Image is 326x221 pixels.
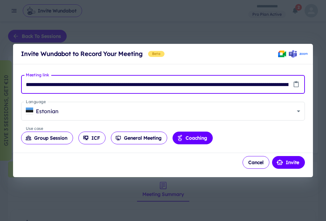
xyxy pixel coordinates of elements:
[173,132,213,144] button: Coaching
[111,132,167,144] button: General Meeting
[78,132,106,144] button: ICF
[21,49,278,59] div: Invite Wundabot to Record Your Meeting
[26,72,49,78] label: Meeting link
[272,156,305,169] button: Invite
[26,107,294,115] div: Estonian
[26,126,43,131] label: Use case
[26,99,46,104] label: Language
[291,79,301,89] button: Paste from clipboard
[26,107,33,115] img: EE
[21,132,73,144] button: Group Session
[149,51,163,57] span: Beta
[243,156,269,169] button: Cancel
